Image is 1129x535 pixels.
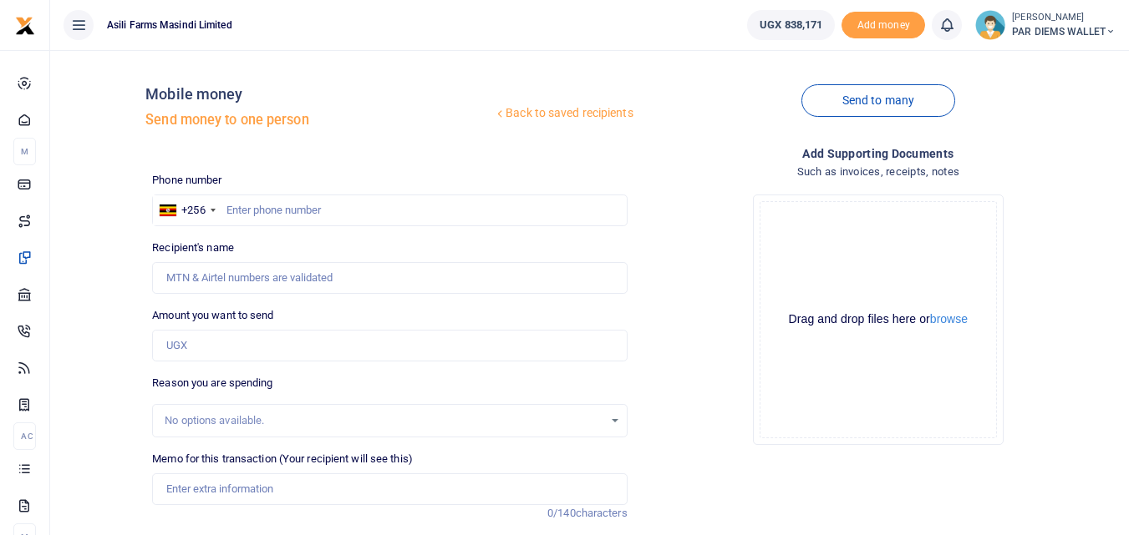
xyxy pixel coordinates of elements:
span: Asili Farms Masindi Limited [100,18,239,33]
label: Reason you are spending [152,375,272,391]
a: Back to saved recipients [493,98,634,129]
span: UGX 838,171 [760,17,822,33]
h4: Mobile money [145,85,493,103]
a: profile-user [PERSON_NAME] PAR DIEMS WALLET [975,10,1116,40]
li: Toup your wallet [842,12,925,39]
a: logo-small logo-large logo-large [15,18,35,31]
input: MTN & Airtel numbers are validated [152,262,627,294]
img: profile-user [975,10,1005,40]
button: browse [930,313,968,325]
span: characters [576,507,628,519]
label: Phone number [152,172,221,189]
h4: Add supporting Documents [641,144,1116,163]
span: PAR DIEMS WALLET [1012,24,1116,39]
h4: Such as invoices, receipts, notes [641,163,1116,181]
label: Amount you want to send [152,307,273,324]
div: No options available. [165,412,603,429]
li: Wallet ballance [740,10,842,40]
h5: Send money to one person [145,112,493,129]
label: Memo for this transaction (Your recipient will see this) [152,451,413,467]
div: Uganda: +256 [153,195,220,225]
small: [PERSON_NAME] [1012,11,1116,25]
input: Enter extra information [152,473,627,505]
span: 0/140 [547,507,576,519]
a: Add money [842,18,925,30]
li: Ac [13,422,36,450]
a: Send to many [801,84,955,117]
div: File Uploader [753,194,1004,445]
input: UGX [152,330,627,361]
label: Recipient's name [152,240,234,256]
span: Add money [842,12,925,39]
div: +256 [181,202,205,219]
a: UGX 838,171 [747,10,835,40]
div: Drag and drop files here or [760,311,996,327]
input: Enter phone number [152,194,627,226]
img: logo-small [15,16,35,36]
li: M [13,138,36,165]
